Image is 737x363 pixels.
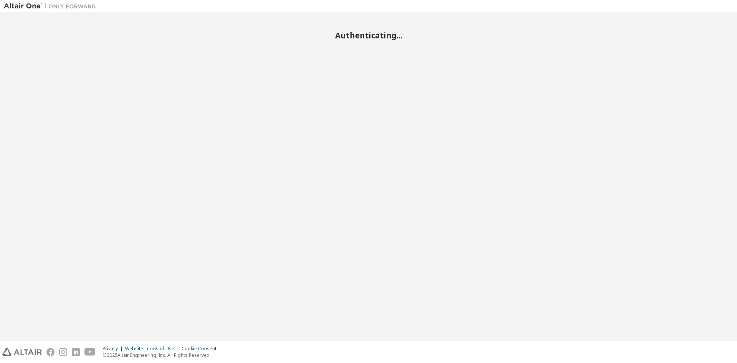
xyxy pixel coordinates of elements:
[125,346,182,352] div: Website Terms of Use
[72,348,80,356] img: linkedin.svg
[102,346,125,352] div: Privacy
[59,348,67,356] img: instagram.svg
[4,2,100,10] img: Altair One
[46,348,55,356] img: facebook.svg
[84,348,96,356] img: youtube.svg
[4,30,733,40] h2: Authenticating...
[102,352,221,358] p: © 2025 Altair Engineering, Inc. All Rights Reserved.
[182,346,221,352] div: Cookie Consent
[2,348,42,356] img: altair_logo.svg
